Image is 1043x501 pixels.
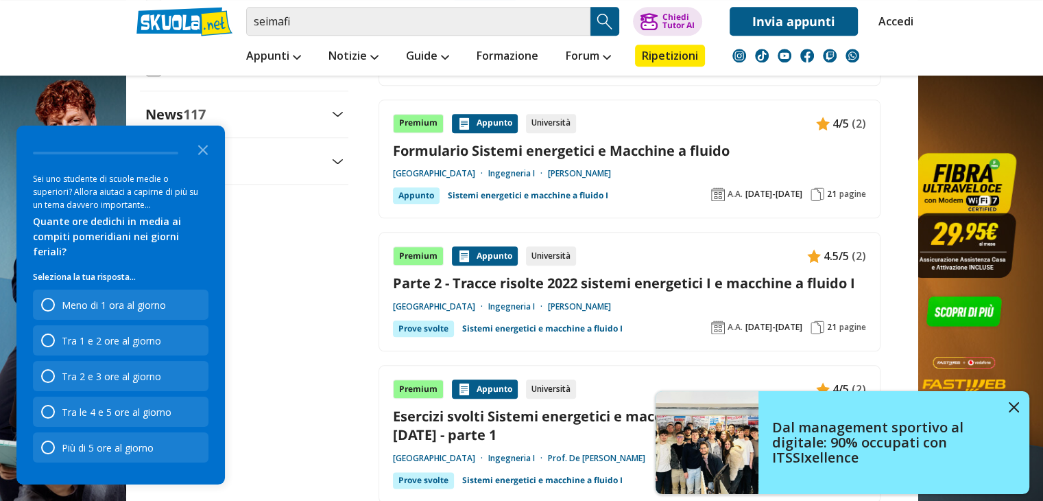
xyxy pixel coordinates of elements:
span: 4.5/5 [824,247,849,265]
a: Invia appunti [730,7,858,36]
a: Formulario Sistemi energetici e Macchine a fluido [393,141,866,160]
span: (2) [852,380,866,398]
a: Notizie [325,45,382,69]
div: Sei uno studente di scuole medie o superiori? Allora aiutaci a capirne di più su un tema davvero ... [33,172,208,211]
img: facebook [800,49,814,62]
span: (2) [852,247,866,265]
h4: Dal management sportivo al digitale: 90% occupati con ITSSIxellence [772,420,998,465]
a: Ingegneria I [488,301,548,312]
img: close [1009,402,1019,412]
div: Università [526,246,576,266]
p: Seleziona la tua risposta... [33,270,208,284]
a: [GEOGRAPHIC_DATA] [393,453,488,464]
div: Tra 2 e 3 ore al giorno [62,370,161,383]
img: Appunti contenuto [457,117,471,130]
a: [GEOGRAPHIC_DATA] [393,168,488,179]
img: Pagine [811,321,824,334]
div: Prove svolte [393,321,454,337]
a: Prof. De [PERSON_NAME] [548,453,645,464]
span: 4/5 [832,115,849,132]
a: [GEOGRAPHIC_DATA] [393,301,488,312]
a: Forum [562,45,614,69]
div: Survey [16,126,225,485]
div: Appunto [452,380,518,399]
img: WhatsApp [846,49,859,62]
div: Tra 2 e 3 ore al giorno [33,361,208,391]
span: pagine [839,322,866,333]
span: pagine [839,189,866,200]
div: Appunto [393,187,440,204]
div: Università [526,380,576,399]
img: Appunti contenuto [457,382,471,396]
span: 117 [183,105,206,124]
a: Sistemi energetici e macchine a fluido I [462,472,623,489]
img: Cerca appunti, riassunti o versioni [595,11,615,32]
img: Appunti contenuto [816,117,830,130]
div: Prove svolte [393,472,454,489]
a: Formazione [473,45,542,69]
span: 21 [827,322,837,333]
div: Tra 1 e 2 ore al giorno [33,325,208,356]
div: Appunto [452,246,518,266]
span: 4/5 [832,380,849,398]
div: Tra le 4 e 5 ore al giorno [33,397,208,427]
a: Ingegneria I [488,453,548,464]
span: (2) [852,115,866,132]
a: Dal management sportivo al digitale: 90% occupati con ITSSIxellence [656,391,1029,494]
a: [PERSON_NAME] [548,301,611,312]
img: Pagine [811,187,824,201]
button: Search Button [590,7,619,36]
a: Esercizi svolti Sistemi energetici e macchine a fluido 1 A.A. [DATE]- [DATE] - parte 1 [393,407,866,444]
div: Meno di 1 ora al giorno [33,290,208,320]
span: A.A. [728,322,743,333]
div: Premium [393,246,444,266]
img: Anno accademico [711,321,725,334]
div: Meno di 1 ora al giorno [62,299,166,312]
img: Apri e chiudi sezione [332,111,343,117]
span: 21 [827,189,837,200]
div: Università [526,114,576,133]
img: Appunti contenuto [816,382,830,396]
img: Apri e chiudi sezione [332,159,343,164]
img: Appunti contenuto [807,249,821,263]
img: tiktok [755,49,769,62]
div: Premium [393,114,444,133]
img: Anno accademico [711,187,725,201]
a: Guide [403,45,453,69]
input: Cerca appunti, riassunti o versioni [246,7,590,36]
img: youtube [778,49,791,62]
div: Più di 5 ore al giorno [33,432,208,463]
img: twitch [823,49,837,62]
span: [DATE]-[DATE] [745,189,802,200]
a: Sistemi energetici e macchine a fluido I [448,187,608,204]
a: Ripetizioni [635,45,705,67]
a: [PERSON_NAME] [548,168,611,179]
span: A.A. [728,189,743,200]
img: instagram [732,49,746,62]
div: Quante ore dedichi in media ai compiti pomeridiani nei giorni feriali? [33,214,208,259]
div: Appunto [452,114,518,133]
a: Sistemi energetici e macchine a fluido I [462,321,623,337]
div: Tra le 4 e 5 ore al giorno [62,406,171,419]
span: [DATE]-[DATE] [745,322,802,333]
button: ChiediTutor AI [633,7,702,36]
div: Chiedi Tutor AI [662,13,694,30]
a: Ingegneria I [488,168,548,179]
button: Close the survey [189,135,217,163]
label: News [145,105,206,124]
a: Accedi [878,7,907,36]
div: Più di 5 ore al giorno [62,441,154,454]
div: Premium [393,380,444,399]
img: Appunti contenuto [457,249,471,263]
div: Tra 1 e 2 ore al giorno [62,334,161,347]
a: Appunti [243,45,304,69]
a: Parte 2 - Tracce risolte 2022 sistemi energetici I e macchine a fluido I [393,274,866,292]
